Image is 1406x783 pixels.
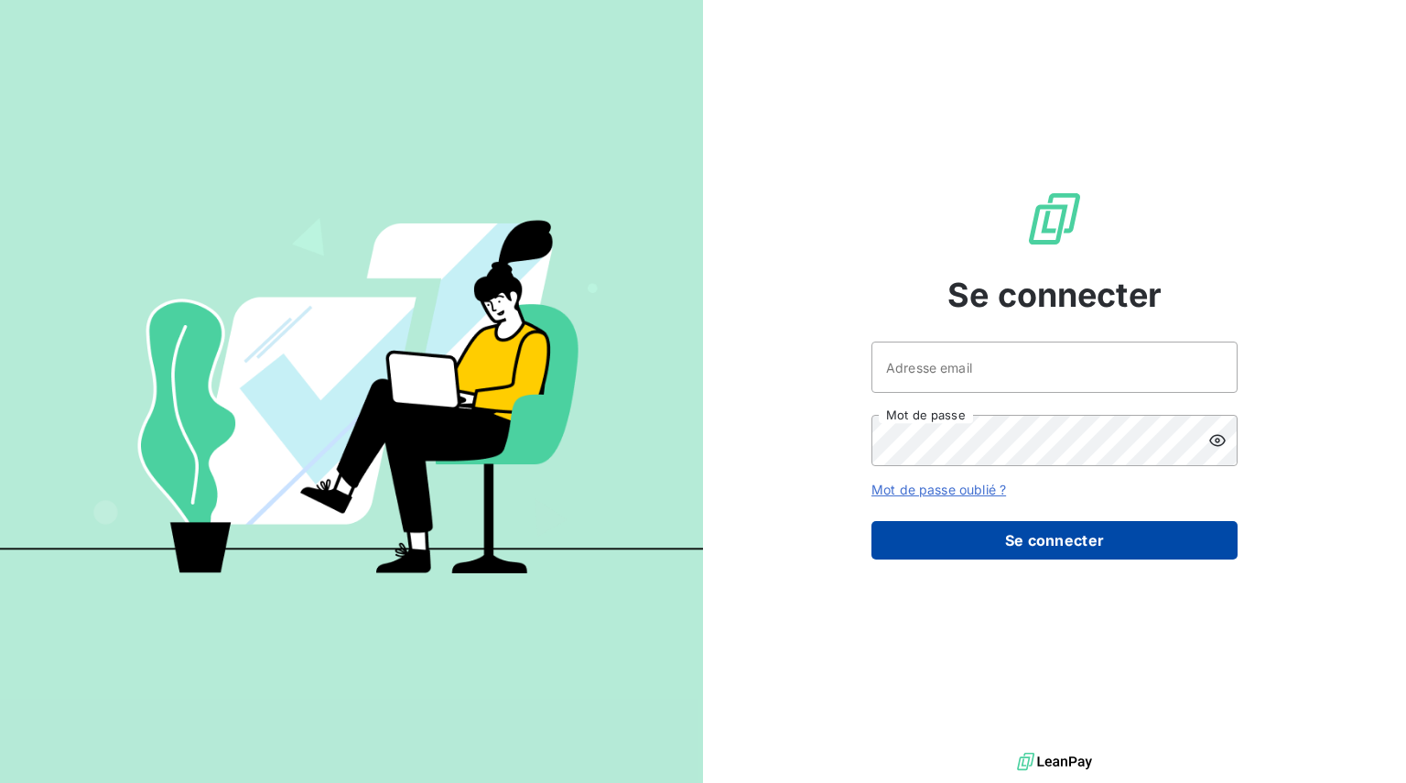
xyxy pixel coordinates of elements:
input: placeholder [871,342,1238,393]
img: Logo LeanPay [1025,190,1084,248]
img: logo [1017,748,1092,776]
span: Se connecter [947,270,1162,320]
button: Se connecter [871,521,1238,560]
a: Mot de passe oublié ? [871,482,1006,497]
